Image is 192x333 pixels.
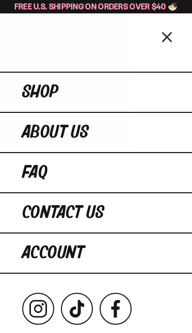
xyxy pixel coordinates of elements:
[22,83,58,102] span: Shop
[22,244,84,262] span: Account
[22,123,89,142] span: About Us
[22,163,47,182] span: FAQ
[14,2,178,11] span: Free U.S. Shipping on Orders over $40 🍜
[22,204,104,222] span: Contact Us
[158,27,177,45] button: Close menu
